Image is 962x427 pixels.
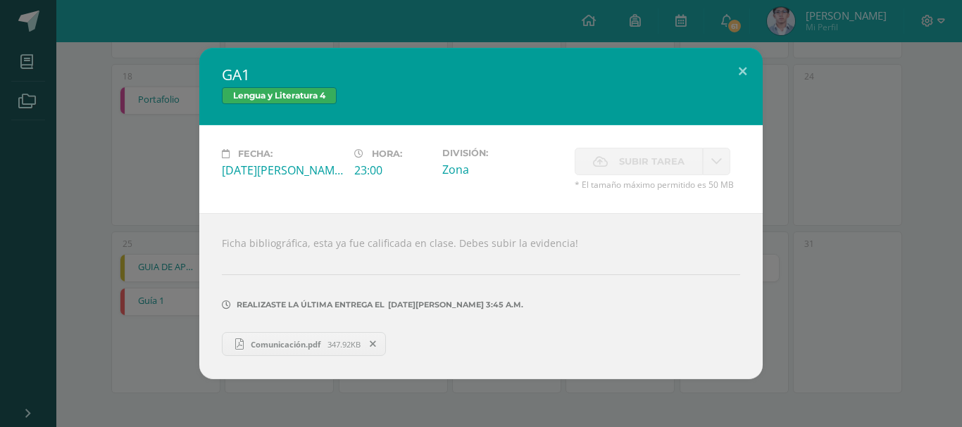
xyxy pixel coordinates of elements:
[238,148,273,159] span: Fecha:
[354,162,431,178] div: 23:00
[361,336,385,352] span: Remover entrega
[575,179,740,191] span: * El tamaño máximo permitido es 50 MB
[222,332,386,356] a: Comunicación.pdf 347.92KB
[442,148,563,158] label: División:
[385,305,523,305] span: [DATE][PERSON_NAME] 3:45 a.m.
[442,162,563,177] div: Zona
[619,148,685,174] span: Subir tarea
[703,148,730,175] a: La fecha de entrega ha expirado
[222,87,337,104] span: Lengua y Literatura 4
[222,162,343,178] div: [DATE][PERSON_NAME]
[244,339,327,350] span: Comunicación.pdf
[575,148,703,175] label: La fecha de entrega ha expirado
[372,148,402,159] span: Hora:
[237,300,385,310] span: Realizaste la última entrega el
[723,48,763,96] button: Close (Esc)
[199,213,763,379] div: Ficha bibliográfica, esta ya fue calificada en clase. Debes subir la evidencia!
[327,339,361,350] span: 347.92KB
[222,65,740,84] h2: GA1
